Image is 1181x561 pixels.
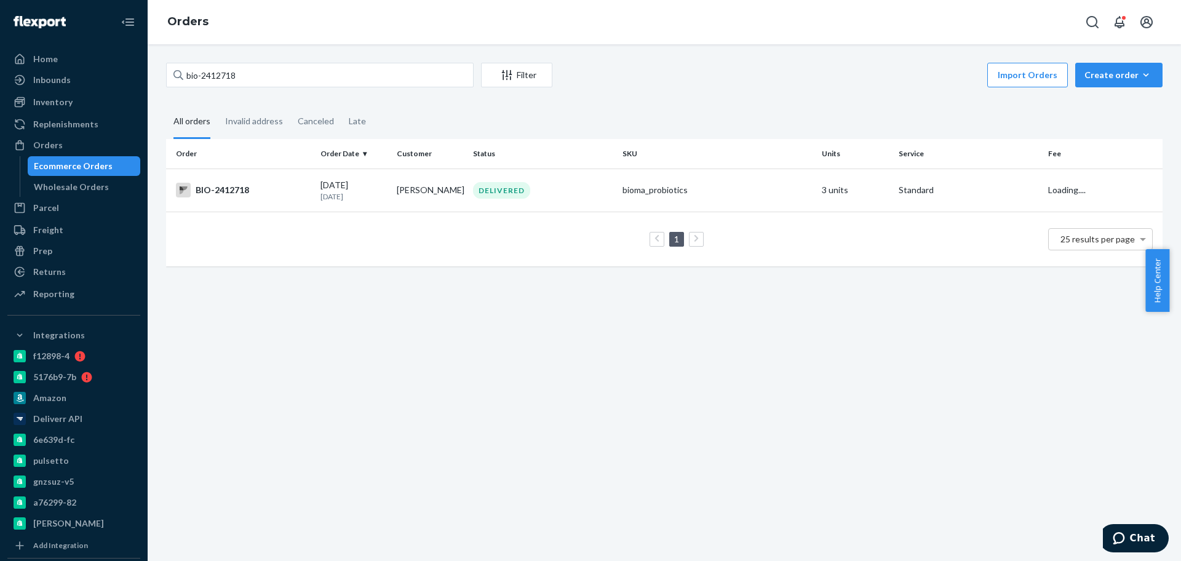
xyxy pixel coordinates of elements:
[618,139,817,169] th: SKU
[33,455,69,467] div: pulsetto
[7,135,140,155] a: Orders
[817,139,893,169] th: Units
[34,181,109,193] div: Wholesale Orders
[481,63,552,87] button: Filter
[34,160,113,172] div: Ecommerce Orders
[33,266,66,278] div: Returns
[473,182,530,199] div: DELIVERED
[157,4,218,40] ol: breadcrumbs
[33,74,71,86] div: Inbounds
[7,325,140,345] button: Integrations
[1134,10,1159,34] button: Open account menu
[672,234,682,244] a: Page 1 is your current page
[468,139,618,169] th: Status
[14,16,66,28] img: Flexport logo
[392,169,468,212] td: [PERSON_NAME]
[7,430,140,450] a: 6e639d-fc
[316,139,392,169] th: Order Date
[33,517,104,530] div: [PERSON_NAME]
[166,139,316,169] th: Order
[1080,10,1105,34] button: Open Search Box
[33,96,73,108] div: Inventory
[397,148,463,159] div: Customer
[33,496,76,509] div: a76299-82
[320,179,387,202] div: [DATE]
[33,371,76,383] div: 5176b9-7b
[116,10,140,34] button: Close Navigation
[33,288,74,300] div: Reporting
[1060,234,1135,244] span: 25 results per page
[899,184,1038,196] p: Standard
[1043,139,1163,169] th: Fee
[7,538,140,553] a: Add Integration
[7,409,140,429] a: Deliverr API
[33,245,52,257] div: Prep
[1145,249,1169,312] button: Help Center
[894,139,1043,169] th: Service
[167,15,209,28] a: Orders
[7,493,140,512] a: a76299-82
[320,191,387,202] p: [DATE]
[622,184,812,196] div: bioma_probiotics
[7,92,140,112] a: Inventory
[33,53,58,65] div: Home
[33,350,70,362] div: f12898-4
[7,367,140,387] a: 5176b9-7b
[7,262,140,282] a: Returns
[7,388,140,408] a: Amazon
[1103,524,1169,555] iframe: Opens a widget where you can chat to one of our agents
[33,118,98,130] div: Replenishments
[7,114,140,134] a: Replenishments
[7,284,140,304] a: Reporting
[7,241,140,261] a: Prep
[817,169,893,212] td: 3 units
[33,434,74,446] div: 6e639d-fc
[7,49,140,69] a: Home
[1084,69,1153,81] div: Create order
[33,202,59,214] div: Parcel
[349,105,366,137] div: Late
[987,63,1068,87] button: Import Orders
[7,220,140,240] a: Freight
[33,392,66,404] div: Amazon
[33,413,82,425] div: Deliverr API
[33,475,74,488] div: gnzsuz-v5
[33,224,63,236] div: Freight
[1043,169,1163,212] td: Loading....
[33,139,63,151] div: Orders
[166,63,474,87] input: Search orders
[7,198,140,218] a: Parcel
[176,183,311,197] div: BIO-2412718
[7,472,140,491] a: gnzsuz-v5
[1107,10,1132,34] button: Open notifications
[482,69,552,81] div: Filter
[225,105,283,137] div: Invalid address
[173,105,210,139] div: All orders
[7,70,140,90] a: Inbounds
[7,346,140,366] a: f12898-4
[298,105,334,137] div: Canceled
[7,514,140,533] a: [PERSON_NAME]
[33,540,88,551] div: Add Integration
[33,329,85,341] div: Integrations
[7,451,140,471] a: pulsetto
[28,177,141,197] a: Wholesale Orders
[1075,63,1163,87] button: Create order
[28,156,141,176] a: Ecommerce Orders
